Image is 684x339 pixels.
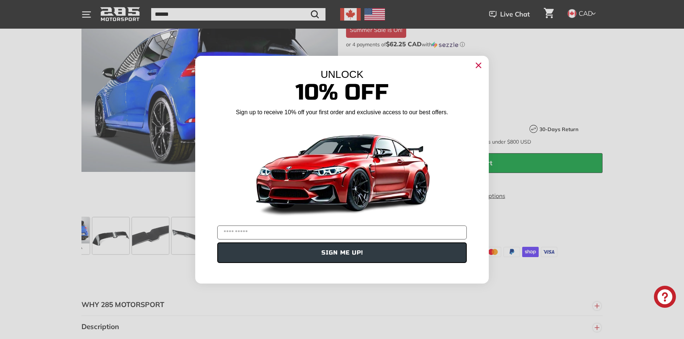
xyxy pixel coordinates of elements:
span: 10% Off [295,79,389,106]
span: Sign up to receive 10% off your first order and exclusive access to our best offers. [236,109,448,115]
input: YOUR EMAIL [217,226,467,239]
button: Close dialog [473,59,484,71]
span: UNLOCK [321,69,364,80]
img: Banner showing BMW 4 Series Body kit [250,119,434,223]
button: SIGN ME UP! [217,242,467,263]
inbox-online-store-chat: Shopify online store chat [652,286,678,310]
